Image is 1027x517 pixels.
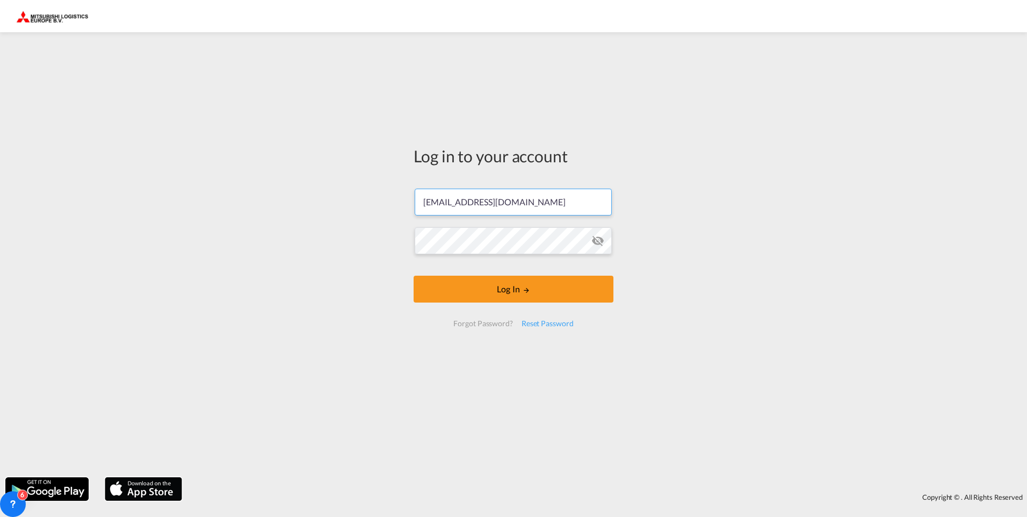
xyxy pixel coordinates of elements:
[104,476,183,502] img: apple.png
[16,4,89,28] img: 0def066002f611f0b450c5c881a5d6ed.png
[414,276,613,303] button: LOGIN
[187,488,1027,506] div: Copyright © . All Rights Reserved
[415,189,612,216] input: Enter email/phone number
[517,314,578,333] div: Reset Password
[591,234,604,247] md-icon: icon-eye-off
[4,476,90,502] img: google.png
[414,145,613,167] div: Log in to your account
[449,314,517,333] div: Forgot Password?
